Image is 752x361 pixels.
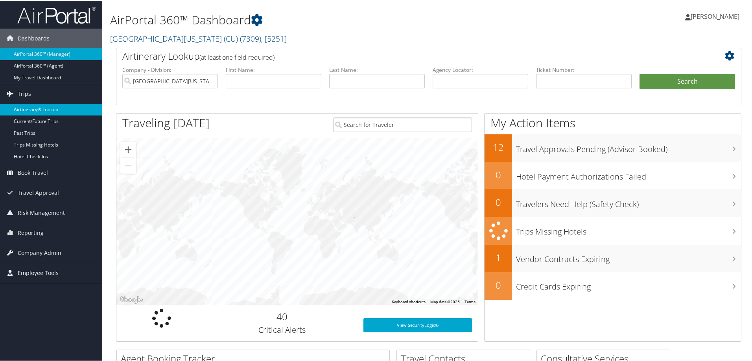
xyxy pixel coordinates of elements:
span: Dashboards [18,28,50,48]
h2: 1 [485,250,512,264]
h3: Trips Missing Hotels [516,222,741,236]
h2: 40 [213,309,352,323]
span: Book Travel [18,162,48,182]
span: Trips [18,83,31,103]
span: Map data ©2025 [430,299,460,303]
h3: Travelers Need Help (Safety Check) [516,194,741,209]
h3: Vendor Contracts Expiring [516,249,741,264]
a: 0Hotel Payment Authorizations Failed [485,161,741,189]
button: Keyboard shortcuts [392,299,426,304]
span: [PERSON_NAME] [691,11,739,20]
span: Company Admin [18,242,61,262]
h2: 0 [485,278,512,291]
h1: AirPortal 360™ Dashboard [110,11,535,27]
input: Search for Traveler [333,117,472,131]
h2: 12 [485,140,512,153]
a: Open this area in Google Maps (opens a new window) [118,294,144,304]
span: Travel Approval [18,182,59,202]
a: 1Vendor Contracts Expiring [485,244,741,271]
a: 0Travelers Need Help (Safety Check) [485,189,741,216]
span: (at least one field required) [199,52,275,61]
h2: 0 [485,167,512,181]
img: airportal-logo.png [17,5,96,24]
a: Trips Missing Hotels [485,216,741,244]
a: Terms (opens in new tab) [464,299,476,303]
img: Google [118,294,144,304]
span: Employee Tools [18,262,59,282]
a: [GEOGRAPHIC_DATA][US_STATE] (CU) [110,33,287,43]
h2: Airtinerary Lookup [122,49,683,62]
label: Ticket Number: [536,65,632,73]
h3: Travel Approvals Pending (Advisor Booked) [516,139,741,154]
a: View SecurityLogic® [363,317,472,332]
label: Last Name: [329,65,425,73]
h3: Critical Alerts [213,324,352,335]
a: 0Credit Cards Expiring [485,271,741,299]
label: First Name: [226,65,321,73]
label: Agency Locator: [433,65,528,73]
button: Zoom in [120,141,136,157]
button: Zoom out [120,157,136,173]
span: , [ 5251 ] [261,33,287,43]
span: Reporting [18,222,44,242]
h1: Traveling [DATE] [122,114,210,130]
label: Company - Division: [122,65,218,73]
h3: Hotel Payment Authorizations Failed [516,167,741,181]
h3: Credit Cards Expiring [516,277,741,291]
h1: My Action Items [485,114,741,130]
h2: 0 [485,195,512,208]
a: 12Travel Approvals Pending (Advisor Booked) [485,134,741,161]
a: [PERSON_NAME] [685,4,747,27]
span: ( 7309 ) [240,33,261,43]
span: Risk Management [18,202,65,222]
button: Search [640,73,735,89]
